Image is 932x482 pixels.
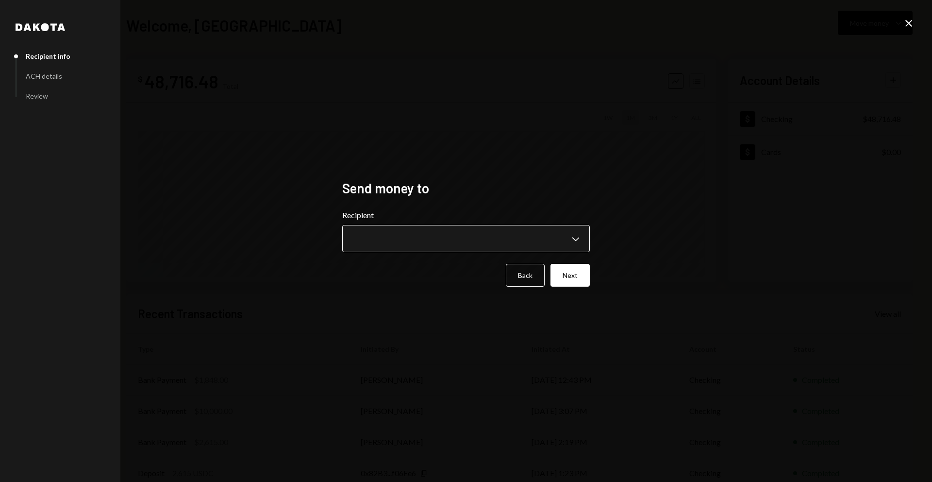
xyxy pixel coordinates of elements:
[26,92,48,100] div: Review
[342,209,590,221] label: Recipient
[342,179,590,198] h2: Send money to
[342,225,590,252] button: Recipient
[506,264,545,287] button: Back
[550,264,590,287] button: Next
[26,52,70,60] div: Recipient info
[26,72,62,80] div: ACH details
